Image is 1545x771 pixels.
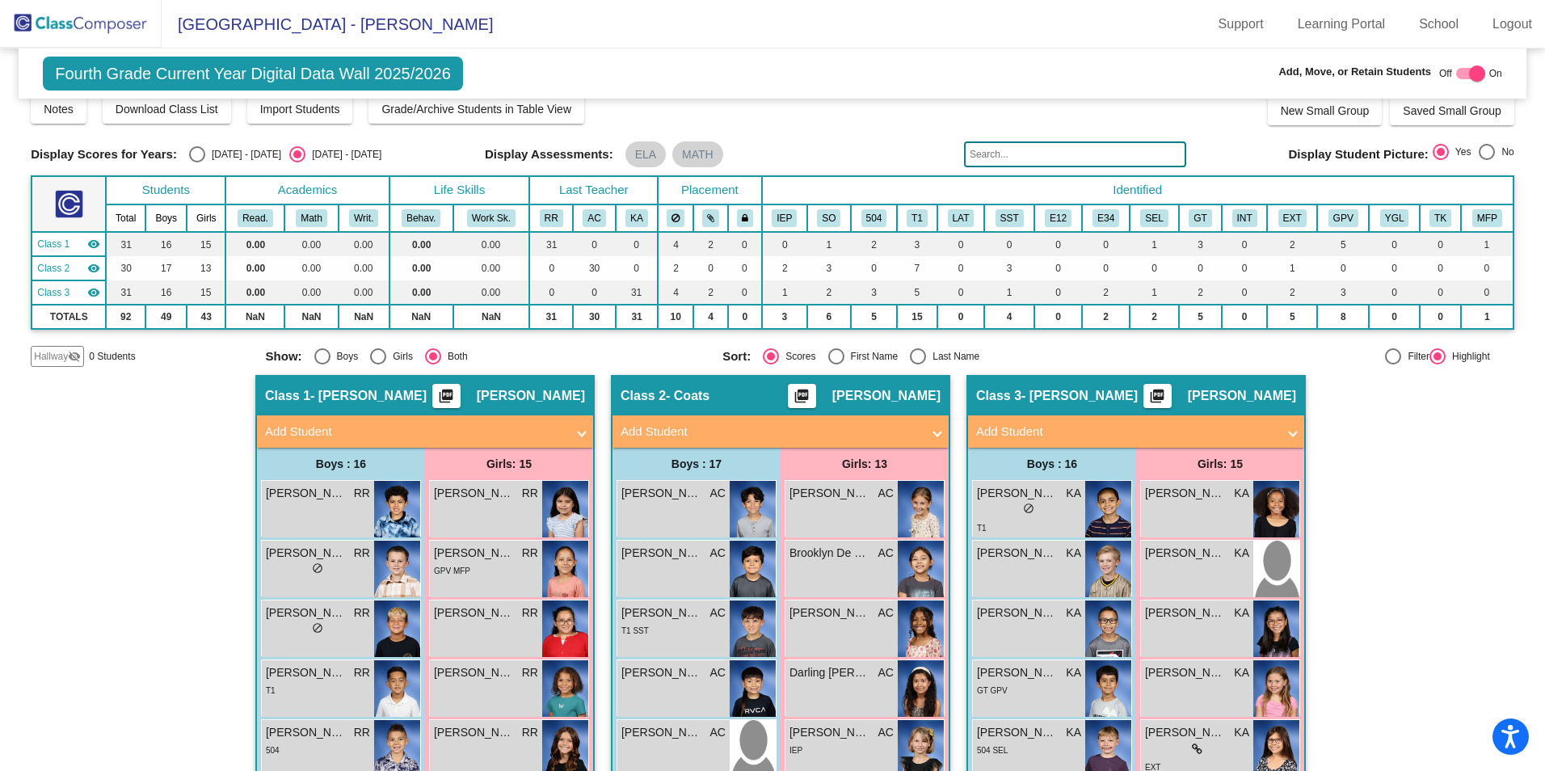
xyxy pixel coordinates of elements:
[625,141,666,167] mat-chip: ELA
[1222,232,1267,256] td: 0
[762,256,807,280] td: 2
[467,209,516,227] button: Work Sk.
[266,485,347,502] span: [PERSON_NAME]
[621,485,702,502] span: [PERSON_NAME]
[296,209,326,227] button: Math
[389,232,453,256] td: 0.00
[1278,64,1431,80] span: Add, Move, or Retain Students
[1130,232,1179,256] td: 1
[37,261,69,276] span: Class 2
[529,232,573,256] td: 31
[1179,305,1222,329] td: 5
[432,384,461,408] button: Print Students Details
[762,204,807,232] th: Individualized Education Plan
[106,232,145,256] td: 31
[1278,209,1307,227] button: EXT
[89,349,135,364] span: 0 Students
[1034,232,1082,256] td: 0
[1267,232,1317,256] td: 2
[32,305,106,329] td: TOTALS
[162,11,493,37] span: [GEOGRAPHIC_DATA] - [PERSON_NAME]
[1222,305,1267,329] td: 0
[1317,305,1369,329] td: 8
[851,204,897,232] th: 504 Plan
[573,280,616,305] td: 0
[977,605,1058,621] span: [PERSON_NAME]
[613,448,781,480] div: Boys : 17
[529,305,573,329] td: 31
[693,232,728,256] td: 2
[32,232,106,256] td: Robert Rosen - Rosen
[1281,104,1370,117] span: New Small Group
[284,256,338,280] td: 0.00
[31,95,86,124] button: Notes
[625,209,648,227] button: KA
[1420,305,1461,329] td: 0
[1390,96,1513,125] button: Saved Small Group
[1288,147,1428,162] span: Display Student Picture:
[1439,66,1452,81] span: Off
[789,605,870,621] span: [PERSON_NAME]
[145,305,187,329] td: 49
[926,349,979,364] div: Last Name
[436,388,456,411] mat-icon: picture_as_pdf
[1267,256,1317,280] td: 1
[1082,305,1130,329] td: 2
[897,204,937,232] th: Tier 1 Intervention (Action Plan)
[807,305,851,329] td: 6
[389,256,453,280] td: 0.00
[529,280,573,305] td: 0
[1328,209,1358,227] button: GPV
[728,204,762,232] th: Keep with teacher
[1092,209,1119,227] button: E34
[453,256,530,280] td: 0.00
[1082,232,1130,256] td: 0
[187,204,225,232] th: Girls
[1232,209,1257,227] button: INT
[529,204,573,232] th: Robert Rosen
[1066,485,1081,502] span: KA
[1130,305,1179,329] td: 2
[693,256,728,280] td: 0
[386,349,413,364] div: Girls
[485,147,613,162] span: Display Assessments:
[984,280,1034,305] td: 1
[807,232,851,256] td: 1
[1130,204,1179,232] th: Social Emotional Learning Needs
[1140,209,1168,227] button: SEL
[1401,349,1429,364] div: Filter
[984,204,1034,232] th: SST
[310,388,427,404] span: - [PERSON_NAME]
[948,209,975,227] button: LAT
[381,103,571,116] span: Grade/Archive Students in Table View
[106,280,145,305] td: 31
[1446,349,1490,364] div: Highlight
[1403,104,1501,117] span: Saved Small Group
[225,256,284,280] td: 0.00
[937,232,985,256] td: 0
[1222,280,1267,305] td: 0
[145,280,187,305] td: 16
[284,305,338,329] td: NaN
[1145,485,1226,502] span: [PERSON_NAME]
[878,485,894,502] span: AC
[266,605,347,621] span: [PERSON_NAME]
[1130,280,1179,305] td: 1
[832,388,941,404] span: [PERSON_NAME]
[977,524,987,533] span: T1
[996,209,1024,227] button: SST
[728,280,762,305] td: 0
[976,388,1021,404] span: Class 3
[189,146,381,162] mat-radio-group: Select an option
[187,256,225,280] td: 13
[968,415,1304,448] mat-expansion-panel-header: Add Student
[779,349,815,364] div: Scores
[984,305,1034,329] td: 4
[34,349,68,364] span: Hallway
[762,232,807,256] td: 0
[266,348,711,364] mat-radio-group: Select an option
[225,280,284,305] td: 0.00
[260,103,340,116] span: Import Students
[1179,232,1222,256] td: 3
[116,103,218,116] span: Download Class List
